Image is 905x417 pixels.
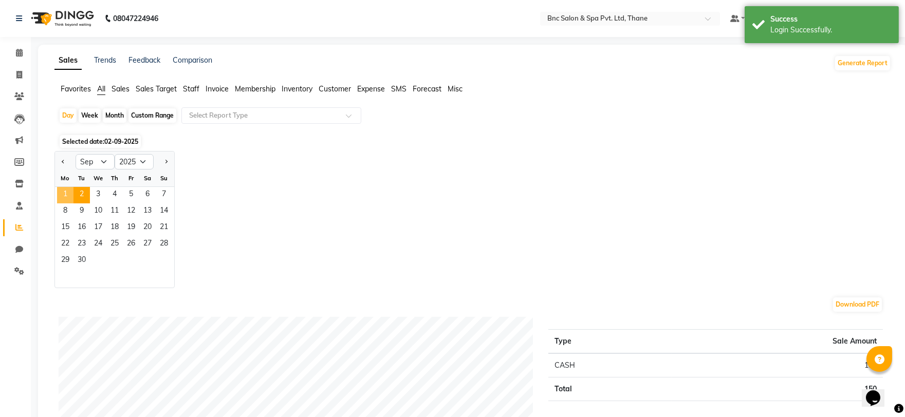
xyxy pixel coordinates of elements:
[672,353,883,377] td: 150
[60,108,77,123] div: Day
[73,187,90,203] span: 2
[139,187,156,203] span: 6
[391,84,407,93] span: SMS
[73,187,90,203] div: Tuesday, September 2, 2025
[282,84,312,93] span: Inventory
[106,220,123,236] div: Thursday, September 18, 2025
[90,236,106,253] div: Wednesday, September 24, 2025
[73,236,90,253] div: Tuesday, September 23, 2025
[448,84,463,93] span: Misc
[156,236,172,253] span: 28
[60,135,141,148] span: Selected date:
[57,236,73,253] span: 22
[548,330,671,354] th: Type
[57,253,73,269] div: Monday, September 29, 2025
[162,154,170,170] button: Next month
[73,253,90,269] span: 30
[54,51,82,70] a: Sales
[73,220,90,236] span: 16
[90,220,106,236] div: Wednesday, September 17, 2025
[73,170,90,186] div: Tu
[106,236,123,253] div: Thursday, September 25, 2025
[90,187,106,203] span: 3
[139,236,156,253] div: Saturday, September 27, 2025
[103,108,126,123] div: Month
[833,297,882,312] button: Download PDF
[73,236,90,253] span: 23
[156,236,172,253] div: Sunday, September 28, 2025
[90,203,106,220] span: 10
[106,170,123,186] div: Th
[59,154,67,170] button: Previous month
[123,187,139,203] span: 5
[136,84,177,93] span: Sales Target
[106,187,123,203] div: Thursday, September 4, 2025
[183,84,199,93] span: Staff
[156,203,172,220] span: 14
[862,376,895,407] iframe: chat widget
[770,14,891,25] div: Success
[90,170,106,186] div: We
[61,84,91,93] span: Favorites
[770,25,891,35] div: Login Successfully.
[76,154,115,169] select: Select month
[357,84,385,93] span: Expense
[57,220,73,236] div: Monday, September 15, 2025
[104,138,138,145] span: 02-09-2025
[57,203,73,220] span: 8
[90,220,106,236] span: 17
[128,55,160,65] a: Feedback
[139,187,156,203] div: Saturday, September 6, 2025
[139,220,156,236] span: 20
[26,4,97,33] img: logo
[123,187,139,203] div: Friday, September 5, 2025
[123,170,139,186] div: Fr
[123,220,139,236] span: 19
[106,236,123,253] span: 25
[73,203,90,220] div: Tuesday, September 9, 2025
[548,353,671,377] td: CASH
[123,236,139,253] span: 26
[57,253,73,269] span: 29
[79,108,101,123] div: Week
[173,55,212,65] a: Comparison
[123,203,139,220] div: Friday, September 12, 2025
[57,220,73,236] span: 15
[94,55,116,65] a: Trends
[156,170,172,186] div: Su
[672,377,883,401] td: 150
[115,154,154,169] select: Select year
[206,84,229,93] span: Invoice
[235,84,275,93] span: Membership
[672,330,883,354] th: Sale Amount
[128,108,176,123] div: Custom Range
[139,220,156,236] div: Saturday, September 20, 2025
[548,377,671,401] td: Total
[139,236,156,253] span: 27
[73,203,90,220] span: 9
[156,187,172,203] span: 7
[139,203,156,220] div: Saturday, September 13, 2025
[123,220,139,236] div: Friday, September 19, 2025
[156,203,172,220] div: Sunday, September 14, 2025
[156,187,172,203] div: Sunday, September 7, 2025
[106,187,123,203] span: 4
[73,220,90,236] div: Tuesday, September 16, 2025
[90,187,106,203] div: Wednesday, September 3, 2025
[57,236,73,253] div: Monday, September 22, 2025
[123,203,139,220] span: 12
[97,84,105,93] span: All
[90,236,106,253] span: 24
[835,56,890,70] button: Generate Report
[90,203,106,220] div: Wednesday, September 10, 2025
[57,187,73,203] span: 1
[112,84,130,93] span: Sales
[413,84,441,93] span: Forecast
[57,170,73,186] div: Mo
[139,203,156,220] span: 13
[113,4,158,33] b: 08047224946
[57,203,73,220] div: Monday, September 8, 2025
[156,220,172,236] div: Sunday, September 21, 2025
[139,170,156,186] div: Sa
[57,187,73,203] div: Monday, September 1, 2025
